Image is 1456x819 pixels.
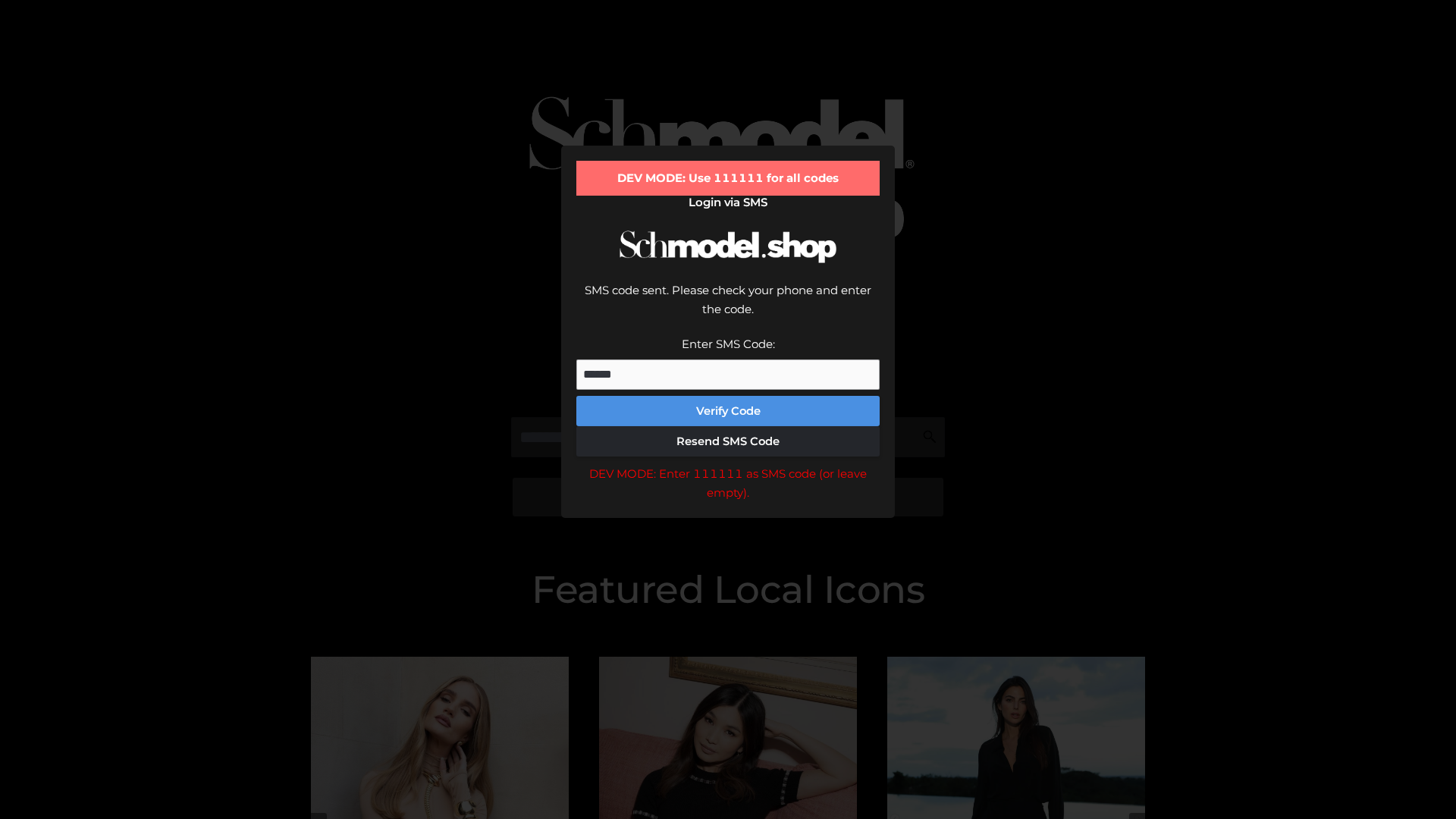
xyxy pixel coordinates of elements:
button: Resend SMS Code [576,426,880,457]
button: Verify Code [576,396,880,426]
div: SMS code sent. Please check your phone and enter the code. [576,281,880,334]
div: DEV MODE: Use 111111 for all codes [576,161,880,196]
div: DEV MODE: Enter 111111 as SMS code (or leave empty). [576,464,880,503]
img: Schmodel Logo [614,217,842,277]
h2: Login via SMS [576,196,880,209]
label: Enter SMS Code: [682,337,775,351]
